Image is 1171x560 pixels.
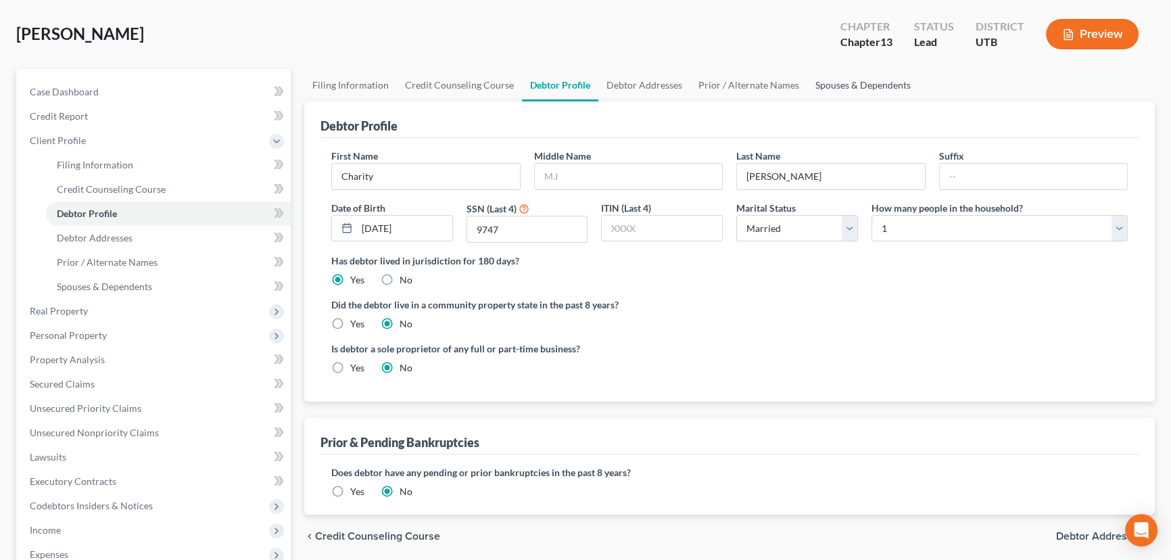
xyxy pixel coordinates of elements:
a: Credit Counseling Course [46,177,291,202]
a: Debtor Addresses [46,226,291,250]
span: Real Property [30,305,88,317]
label: How many people in the household? [871,201,1023,215]
label: Middle Name [534,149,591,163]
span: Secured Claims [30,378,95,390]
div: Prior & Pending Bankruptcies [320,434,479,450]
span: Credit Counseling Course [315,531,440,542]
div: Chapter [840,19,892,34]
label: Yes [350,273,364,287]
label: ITIN (Last 4) [601,201,651,215]
a: Spouses & Dependents [46,275,291,299]
label: Yes [350,361,364,375]
input: XXXX [602,216,722,241]
a: Credit Counseling Course [397,69,522,101]
a: Filing Information [46,153,291,177]
div: Chapter [840,34,892,50]
span: Debtor Addresses [57,232,133,243]
a: Lawsuits [19,445,291,469]
a: Unsecured Nonpriority Claims [19,421,291,445]
span: Executory Contracts [30,475,116,487]
label: Marital Status [736,201,796,215]
input: -- [332,164,520,189]
div: Status [914,19,954,34]
a: Debtor Profile [46,202,291,226]
span: Codebtors Insiders & Notices [30,500,153,511]
a: Credit Report [19,104,291,129]
label: Has debtor lived in jurisdiction for 180 days? [331,254,1128,268]
span: 13 [880,35,892,48]
label: Does debtor have any pending or prior bankruptcies in the past 8 years? [331,465,1128,480]
span: Spouses & Dependents [57,281,152,292]
input: MM/DD/YYYY [357,216,452,241]
label: Did the debtor live in a community property state in the past 8 years? [331,298,1128,312]
span: Debtor Addresses [1056,531,1144,542]
label: SSN (Last 4) [467,202,517,216]
label: Yes [350,317,364,331]
a: Unsecured Priority Claims [19,396,291,421]
span: [PERSON_NAME] [16,24,144,43]
label: Suffix [939,149,964,163]
span: Lawsuits [30,451,66,463]
span: Debtor Profile [57,208,117,219]
span: Expenses [30,549,68,560]
button: Preview [1046,19,1139,49]
label: No [400,273,412,287]
a: Property Analysis [19,348,291,372]
label: First Name [331,149,378,163]
label: No [400,361,412,375]
div: Debtor Profile [320,118,398,134]
span: Property Analysis [30,354,105,365]
label: Yes [350,485,364,498]
a: Case Dashboard [19,80,291,104]
a: Debtor Profile [522,69,598,101]
label: No [400,317,412,331]
a: Prior / Alternate Names [46,250,291,275]
span: Income [30,524,61,536]
a: Executory Contracts [19,469,291,494]
button: Debtor Addresses chevron_right [1056,531,1155,542]
a: Prior / Alternate Names [690,69,807,101]
span: Filing Information [57,159,133,170]
a: Spouses & Dependents [807,69,919,101]
div: Open Intercom Messenger [1125,514,1157,546]
a: Filing Information [304,69,397,101]
span: Personal Property [30,329,107,341]
div: District [976,19,1024,34]
label: Last Name [736,149,780,163]
a: Debtor Addresses [598,69,690,101]
i: chevron_left [304,531,315,542]
span: Prior / Alternate Names [57,256,158,268]
div: Lead [914,34,954,50]
button: chevron_left Credit Counseling Course [304,531,440,542]
span: Unsecured Nonpriority Claims [30,427,159,438]
label: Is debtor a sole proprietor of any full or part-time business? [331,342,723,356]
input: XXXX [467,216,588,242]
a: Secured Claims [19,372,291,396]
span: Credit Counseling Course [57,183,166,195]
label: Date of Birth [331,201,385,215]
span: Client Profile [30,135,86,146]
div: UTB [976,34,1024,50]
input: M.I [535,164,723,189]
input: -- [940,164,1128,189]
span: Unsecured Priority Claims [30,402,141,414]
span: Case Dashboard [30,86,99,97]
input: -- [737,164,925,189]
label: No [400,485,412,498]
span: Credit Report [30,110,88,122]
